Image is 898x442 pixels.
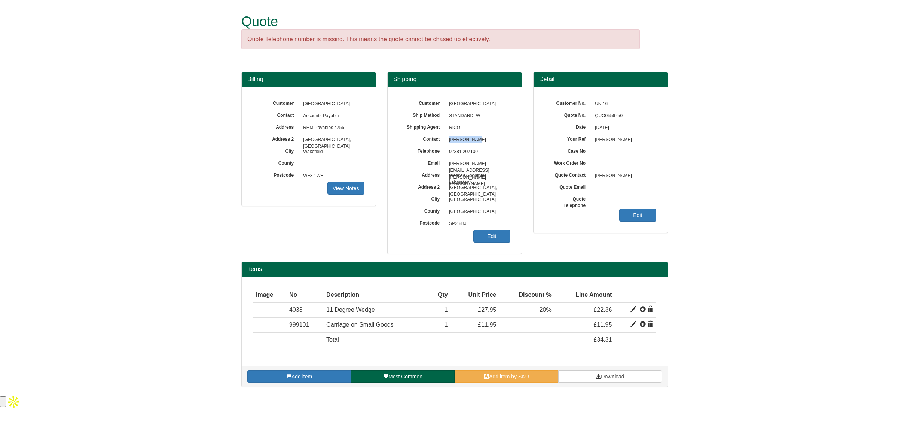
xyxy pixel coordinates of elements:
[593,307,612,313] span: £22.36
[593,336,612,343] span: £34.31
[545,122,591,131] label: Date
[399,110,445,119] label: Ship Method
[601,374,624,379] span: Download
[326,307,375,313] span: 11 Degree Wedge
[545,134,591,143] label: Your Ref
[591,122,656,134] span: [DATE]
[399,134,445,143] label: Contact
[299,110,364,122] span: Accounts Payable
[399,182,445,190] label: Address 2
[445,307,448,313] span: 1
[478,321,496,328] span: £11.95
[399,122,445,131] label: Shipping Agent
[323,333,428,347] td: Total
[399,146,445,155] label: Telephone
[540,307,552,313] span: 20%
[286,288,323,303] th: No
[253,288,286,303] th: Image
[489,374,529,379] span: Add item by SKU
[555,288,615,303] th: Line Amount
[545,182,591,190] label: Quote Email
[445,218,510,230] span: SP2 8BJ
[399,170,445,179] label: Address
[327,182,364,195] a: View Notes
[591,170,656,182] span: [PERSON_NAME]
[399,218,445,226] label: Postcode
[445,122,510,134] span: RICO
[445,182,510,194] span: [GEOGRAPHIC_DATA], [GEOGRAPHIC_DATA]
[299,98,364,110] span: [GEOGRAPHIC_DATA]
[253,98,299,107] label: Customer
[241,14,640,29] h1: Quote
[591,134,656,146] span: [PERSON_NAME]
[6,394,21,409] img: Apollo
[286,302,323,317] td: 4033
[299,134,364,146] span: [GEOGRAPHIC_DATA], [GEOGRAPHIC_DATA]
[473,230,510,243] a: Edit
[299,122,364,134] span: RHM Payables 4755
[253,110,299,119] label: Contact
[445,194,510,206] span: [GEOGRAPHIC_DATA]
[593,321,612,328] span: £11.95
[445,170,510,182] span: Wessex Genomics Laboratory
[539,76,662,83] h3: Detail
[545,110,591,119] label: Quote No.
[323,288,428,303] th: Description
[253,158,299,167] label: County
[445,321,448,328] span: 1
[445,134,510,146] span: [PERSON_NAME]
[445,146,510,158] span: 02381 207100
[253,134,299,143] label: Address 2
[545,146,591,155] label: Case No
[591,110,656,122] span: QUO0556250
[399,206,445,214] label: County
[499,288,554,303] th: Discount %
[545,170,591,179] label: Quote Contact
[445,98,510,110] span: [GEOGRAPHIC_DATA]
[299,146,364,158] span: Wakefield
[445,206,510,218] span: [GEOGRAPHIC_DATA]
[399,158,445,167] label: Email
[326,321,394,328] span: Carriage on Small Goods
[545,158,591,167] label: Work Order No
[253,146,299,155] label: City
[388,374,422,379] span: Most Common
[591,98,656,110] span: UNI16
[291,374,312,379] span: Add item
[478,307,496,313] span: £27.95
[428,288,451,303] th: Qty
[545,98,591,107] label: Customer No.
[247,266,662,272] h2: Items
[399,98,445,107] label: Customer
[253,170,299,179] label: Postcode
[286,318,323,333] td: 999101
[558,370,662,383] a: Download
[393,76,516,83] h3: Shipping
[399,194,445,202] label: City
[445,158,510,170] span: [PERSON_NAME][EMAIL_ADDRESS][PERSON_NAME][DOMAIN_NAME]
[247,76,370,83] h3: Billing
[445,110,510,122] span: STANDARD_W
[253,122,299,131] label: Address
[299,170,364,182] span: WF3 1WE
[451,288,500,303] th: Unit Price
[545,194,591,209] label: Quote Telephone
[619,209,656,222] a: Edit
[241,29,640,50] div: Quote Telephone number is missing. This means the quote cannot be chased up effectively.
